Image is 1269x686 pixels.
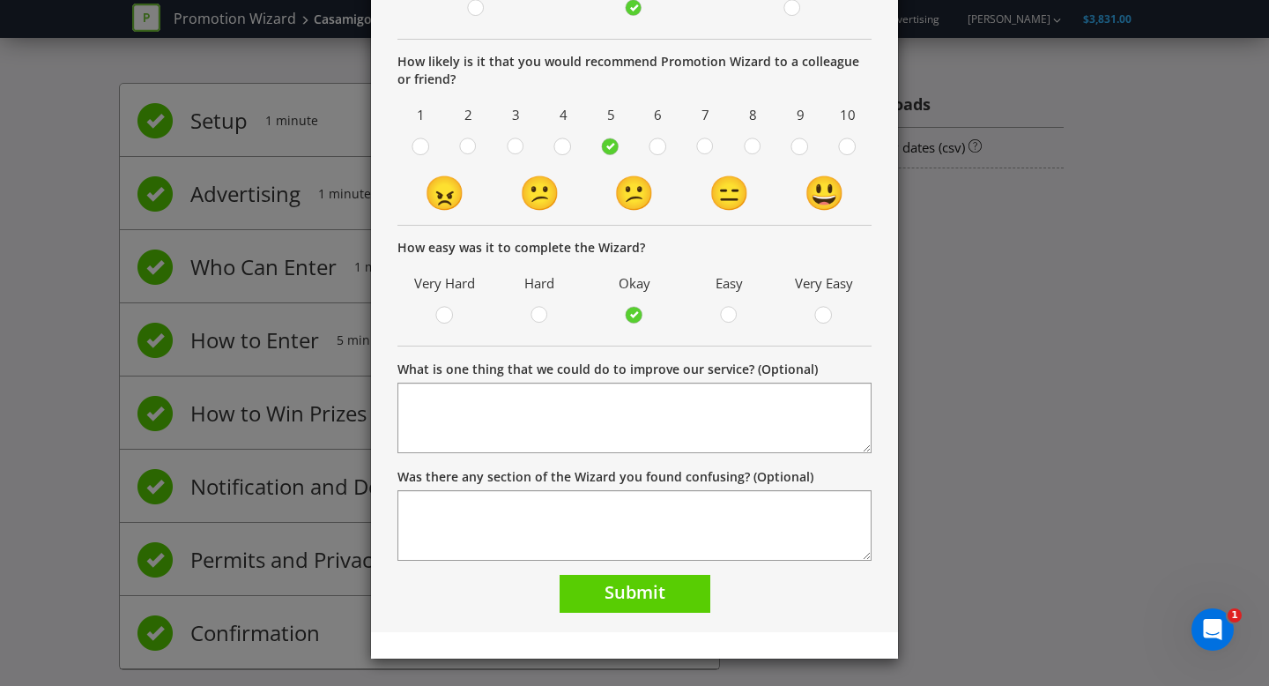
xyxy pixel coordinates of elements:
[501,270,579,297] span: Hard
[397,468,813,486] label: Was there any section of the Wizard you found confusing? (Optional)
[605,580,665,604] span: Submit
[828,101,867,129] span: 10
[397,361,818,378] label: What is one thing that we could do to improve our service? (Optional)
[785,270,863,297] span: Very Easy
[497,101,536,129] span: 3
[781,101,820,129] span: 9
[587,168,682,216] td: 😕
[493,168,588,216] td: 😕
[691,270,768,297] span: Easy
[397,53,872,88] p: How likely is it that you would recommend Promotion Wizard to a colleague or friend?
[639,101,678,129] span: 6
[734,101,773,129] span: 8
[682,168,777,216] td: 😑
[402,101,441,129] span: 1
[397,168,493,216] td: 😠
[686,101,725,129] span: 7
[406,270,484,297] span: Very Hard
[449,101,488,129] span: 2
[560,575,710,613] button: Submit
[776,168,872,216] td: 😃
[1228,608,1242,623] span: 1
[544,101,583,129] span: 4
[1191,608,1234,651] iframe: Intercom live chat
[397,239,872,257] p: How easy was it to complete the Wizard?
[596,270,673,297] span: Okay
[591,101,630,129] span: 5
